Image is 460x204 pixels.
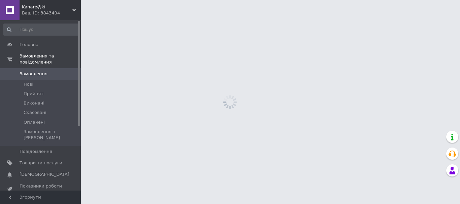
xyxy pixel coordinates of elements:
[24,129,79,141] span: Замовлення з [PERSON_NAME]
[22,10,81,16] div: Ваш ID: 3843404
[24,119,45,125] span: Оплачені
[20,149,52,155] span: Повідомлення
[20,171,69,177] span: [DEMOGRAPHIC_DATA]
[20,71,47,77] span: Замовлення
[22,4,72,10] span: Kanare@ki
[24,110,46,116] span: Скасовані
[24,81,33,87] span: Нові
[3,24,79,36] input: Пошук
[24,100,44,106] span: Виконані
[20,160,62,166] span: Товари та послуги
[20,42,38,48] span: Головна
[24,91,44,97] span: Прийняті
[20,53,81,65] span: Замовлення та повідомлення
[20,183,62,195] span: Показники роботи компанії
